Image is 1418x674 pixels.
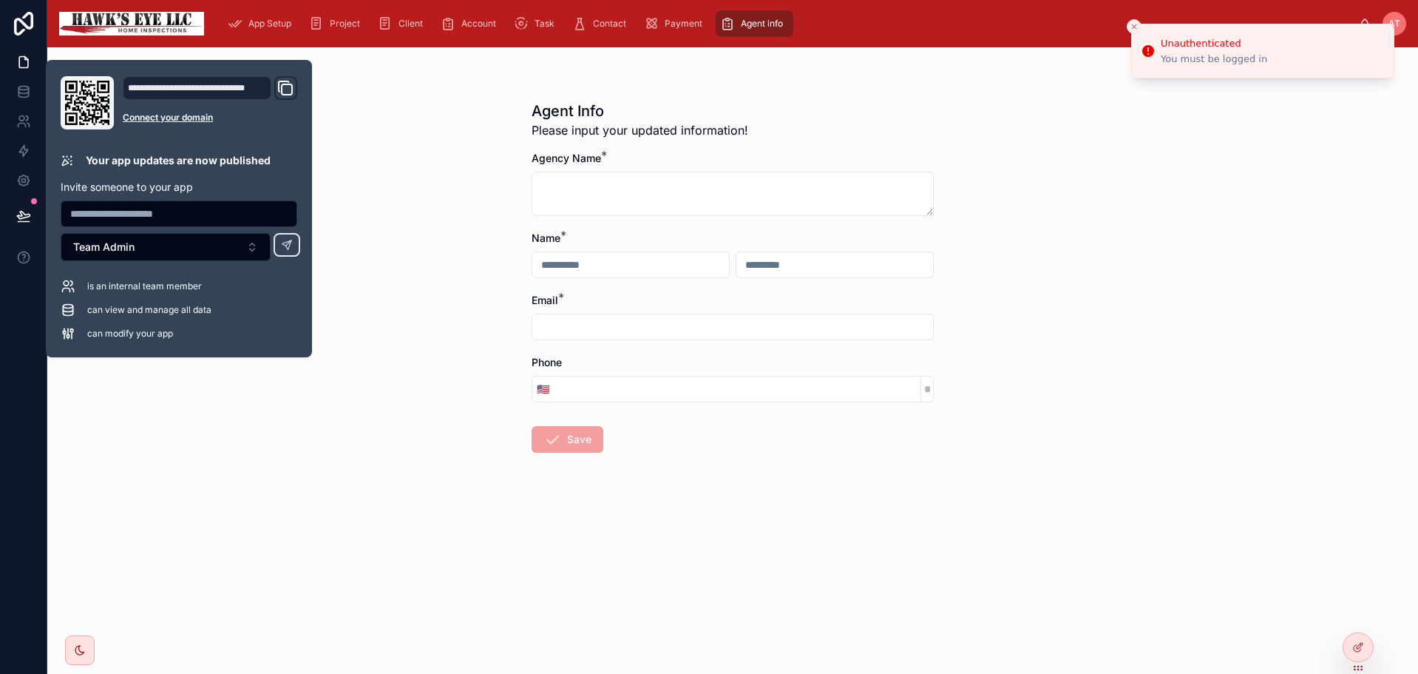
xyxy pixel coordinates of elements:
span: 🇺🇸 [537,382,549,397]
span: Name [532,232,560,244]
button: Select Button [532,376,554,402]
span: Email [532,294,558,306]
span: App Setup [248,18,291,30]
div: Domain and Custom Link [123,76,297,129]
button: Select Button [61,233,271,261]
p: Invite someone to your app [61,180,297,195]
a: Client [373,10,433,37]
a: Task [509,10,565,37]
span: Phone [532,356,562,368]
a: Contact [568,10,637,37]
a: Project [305,10,370,37]
div: Unauthenticated [1161,36,1267,51]
button: Close toast [1127,19,1141,34]
p: Your app updates are now published [86,153,271,168]
div: scrollable content [216,7,1359,40]
a: Account [436,10,506,37]
span: Team Admin [73,240,135,255]
span: Client [398,18,423,30]
img: App logo [59,12,204,36]
h1: Agent Info [532,101,748,121]
span: Payment [665,18,702,30]
span: AT [1388,18,1400,30]
div: You must be logged in [1161,53,1267,66]
span: can view and manage all data [87,304,211,316]
span: Account [461,18,496,30]
span: Project [330,18,360,30]
span: Contact [593,18,626,30]
a: App Setup [223,10,302,37]
span: is an internal team member [87,280,202,292]
span: Agency Name [532,152,601,164]
span: Task [535,18,554,30]
a: Agent info [716,10,793,37]
span: Please input your updated information! [532,121,748,139]
span: can modify your app [87,328,173,340]
a: Payment [640,10,713,37]
span: Agent info [741,18,783,30]
a: Connect your domain [123,112,297,124]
